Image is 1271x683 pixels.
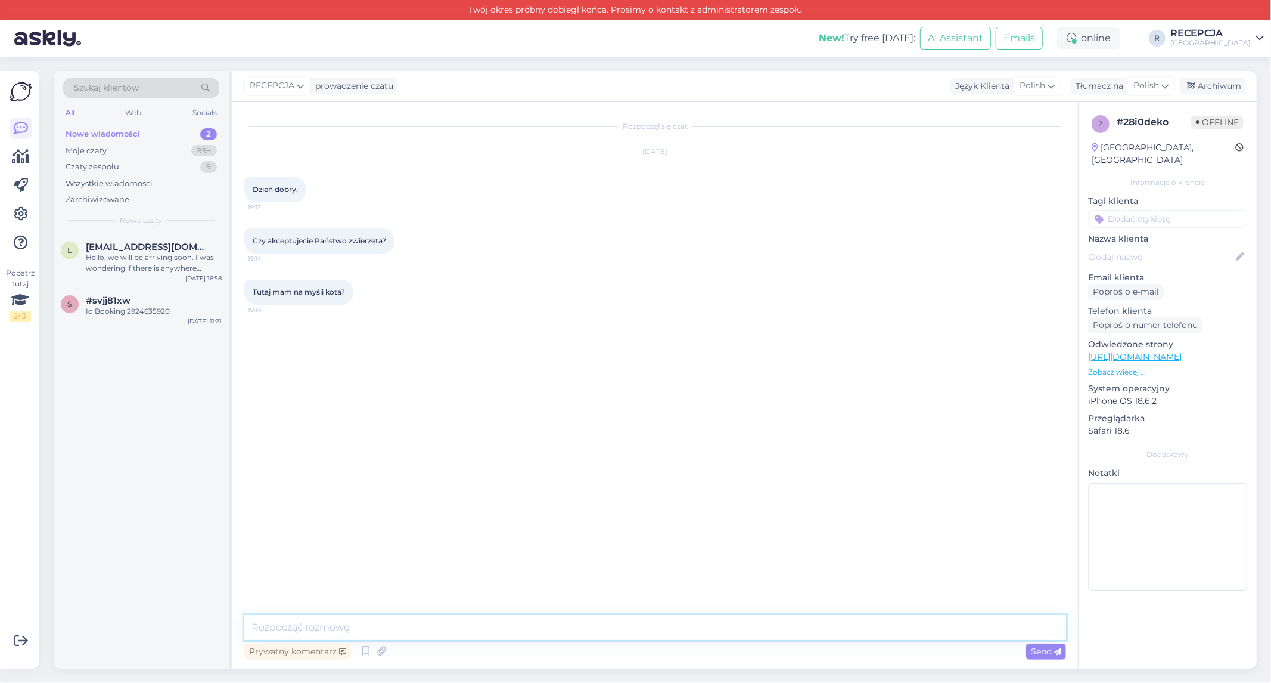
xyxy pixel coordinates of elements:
span: 2 [1099,119,1103,128]
span: s [68,299,72,308]
p: System operacyjny [1088,382,1247,395]
p: Tagi klienta [1088,195,1247,208]
div: Poproś o e-mail [1088,284,1164,300]
span: 19:13 [248,203,293,212]
div: Język Klienta [950,80,1009,92]
span: Offline [1191,116,1244,129]
div: Popatrz tutaj [10,268,31,322]
span: lindahsinfo@yahoo.com [86,242,210,252]
p: Przeglądarka [1088,412,1247,425]
span: Czy akceptujecie Państwo zwierzęta? [253,236,386,245]
div: 2 / 3 [10,311,31,322]
b: New! [819,32,844,44]
span: 19:14 [248,254,293,263]
div: RECEPCJA [1170,29,1251,38]
p: Email klienta [1088,271,1247,284]
a: [URL][DOMAIN_NAME] [1088,351,1182,362]
div: All [63,105,77,120]
span: Tutaj mam na myśli kota? [253,288,345,296]
div: 99+ [191,145,217,157]
div: Web [123,105,144,120]
span: 19:14 [248,305,293,314]
div: prowadzenie czatu [310,80,393,92]
span: Szukaj klientów [74,82,139,94]
div: Id Booking 2924635920 [86,306,222,317]
div: [DATE] 11:21 [188,317,222,326]
div: Nowe wiadomości [66,128,140,140]
span: #svjj81xw [86,295,130,306]
p: Zobacz więcej ... [1088,367,1247,378]
p: Safari 18.6 [1088,425,1247,437]
input: Dodać etykietę [1088,210,1247,228]
p: Odwiedzone strony [1088,338,1247,351]
div: [DATE] 16:58 [185,274,222,283]
a: RECEPCJA[GEOGRAPHIC_DATA] [1170,29,1264,48]
div: Try free [DATE]: [819,31,915,45]
span: l [68,246,72,255]
div: Dodatkowy [1088,449,1247,460]
p: Telefon klienta [1088,305,1247,317]
button: Emails [996,27,1043,50]
p: iPhone OS 18.6.2 [1088,395,1247,407]
div: Wszystkie wiadomości [66,178,153,190]
p: Notatki [1088,467,1247,480]
p: Nazwa klienta [1088,233,1247,245]
span: Dzień dobry, [253,185,298,194]
span: Send [1031,646,1061,657]
input: Dodaj nazwę [1089,251,1233,264]
span: Polish [1133,79,1159,92]
div: Moje czaty [66,145,107,157]
div: Rozpoczął się czat [244,121,1066,132]
div: Informacje o kliencie [1088,177,1247,188]
span: Polish [1020,79,1045,92]
div: Prywatny komentarz [244,644,351,660]
div: 2 [200,128,217,140]
div: Socials [190,105,219,120]
div: R [1149,30,1166,47]
div: [DATE] [244,146,1066,157]
div: # 28i0deko [1117,115,1191,129]
div: Archiwum [1180,78,1246,94]
span: RECEPCJA [250,79,294,92]
div: Czaty zespołu [66,161,119,173]
div: [GEOGRAPHIC_DATA], [GEOGRAPHIC_DATA] [1092,141,1235,166]
span: Nowe czaty [120,215,163,226]
div: Zarchiwizowane [66,194,129,206]
div: 9 [200,161,217,173]
button: AI Assistant [920,27,991,50]
div: Tłumacz na [1071,80,1123,92]
div: [GEOGRAPHIC_DATA] [1170,38,1251,48]
div: Poproś o numer telefonu [1088,317,1202,333]
div: online [1057,27,1120,49]
img: Askly Logo [10,81,32,103]
div: Hello, we will be arriving soon. I was wondering if there is anywhere nearby to wash cloths. [86,252,222,274]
